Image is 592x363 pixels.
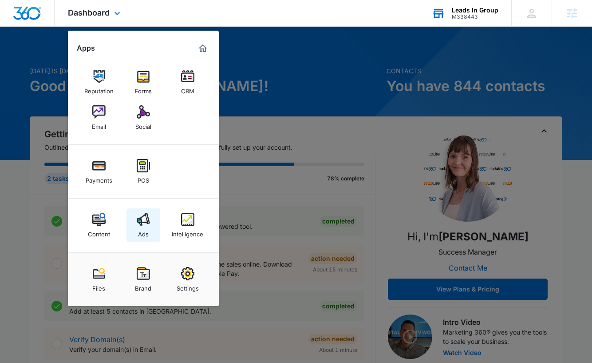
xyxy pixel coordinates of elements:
a: CRM [171,65,205,99]
div: POS [138,172,149,184]
a: Social [126,101,160,135]
a: Settings [171,263,205,296]
div: account id [452,14,498,20]
div: Reputation [84,83,114,95]
a: Marketing 360® Dashboard [196,41,210,56]
div: Content [88,226,110,238]
img: website_grey.svg [14,23,21,30]
span: Dashboard [68,8,110,17]
img: tab_domain_overview_orange.svg [24,52,31,59]
a: Content [82,208,116,242]
div: Payments [86,172,112,184]
div: Domain: [DOMAIN_NAME] [23,23,98,30]
div: Email [92,119,106,130]
a: Files [82,263,116,296]
div: CRM [181,83,194,95]
h2: Apps [77,44,95,52]
div: Files [92,280,105,292]
div: Settings [177,280,199,292]
div: Intelligence [172,226,203,238]
a: Forms [126,65,160,99]
a: Payments [82,155,116,188]
div: Brand [135,280,151,292]
div: Keywords by Traffic [98,52,150,58]
a: Email [82,101,116,135]
a: POS [126,155,160,188]
div: Ads [138,226,149,238]
div: Social [135,119,151,130]
a: Reputation [82,65,116,99]
a: Brand [126,263,160,296]
img: logo_orange.svg [14,14,21,21]
div: Domain Overview [34,52,79,58]
div: Forms [135,83,152,95]
div: account name [452,7,498,14]
img: tab_keywords_by_traffic_grey.svg [88,52,95,59]
div: v 4.0.25 [25,14,43,21]
a: Ads [126,208,160,242]
a: Intelligence [171,208,205,242]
